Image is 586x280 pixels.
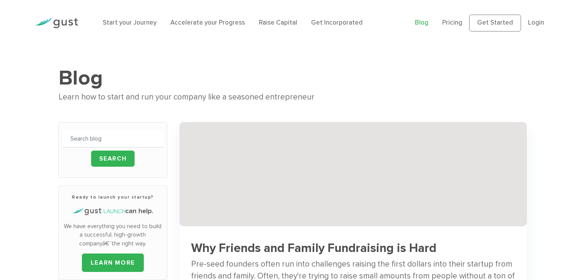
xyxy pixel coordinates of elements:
[63,206,163,216] h4: can help.
[63,222,163,248] p: We have everything you need to build a successful, high-growth companyâ€”the right way.
[58,91,528,104] div: Learn how to start and run your company like a seasoned entrepreneur
[35,18,78,28] img: Gust Logo
[103,19,156,27] a: Start your Journey
[63,194,163,200] h3: Ready to launch your startup?
[415,19,428,27] a: Blog
[528,19,544,27] a: Login
[82,253,144,272] a: LEARN MORE
[311,19,363,27] a: Get Incorporated
[170,19,245,27] a: Accelerate your Progress
[442,19,462,27] a: Pricing
[191,242,515,255] h3: Why Friends and Family Fundraising is Hard
[259,19,297,27] a: Raise Capital
[91,151,135,167] input: Search
[58,65,528,91] h1: Blog
[63,130,163,147] input: Search blog
[469,15,521,31] a: Get Started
